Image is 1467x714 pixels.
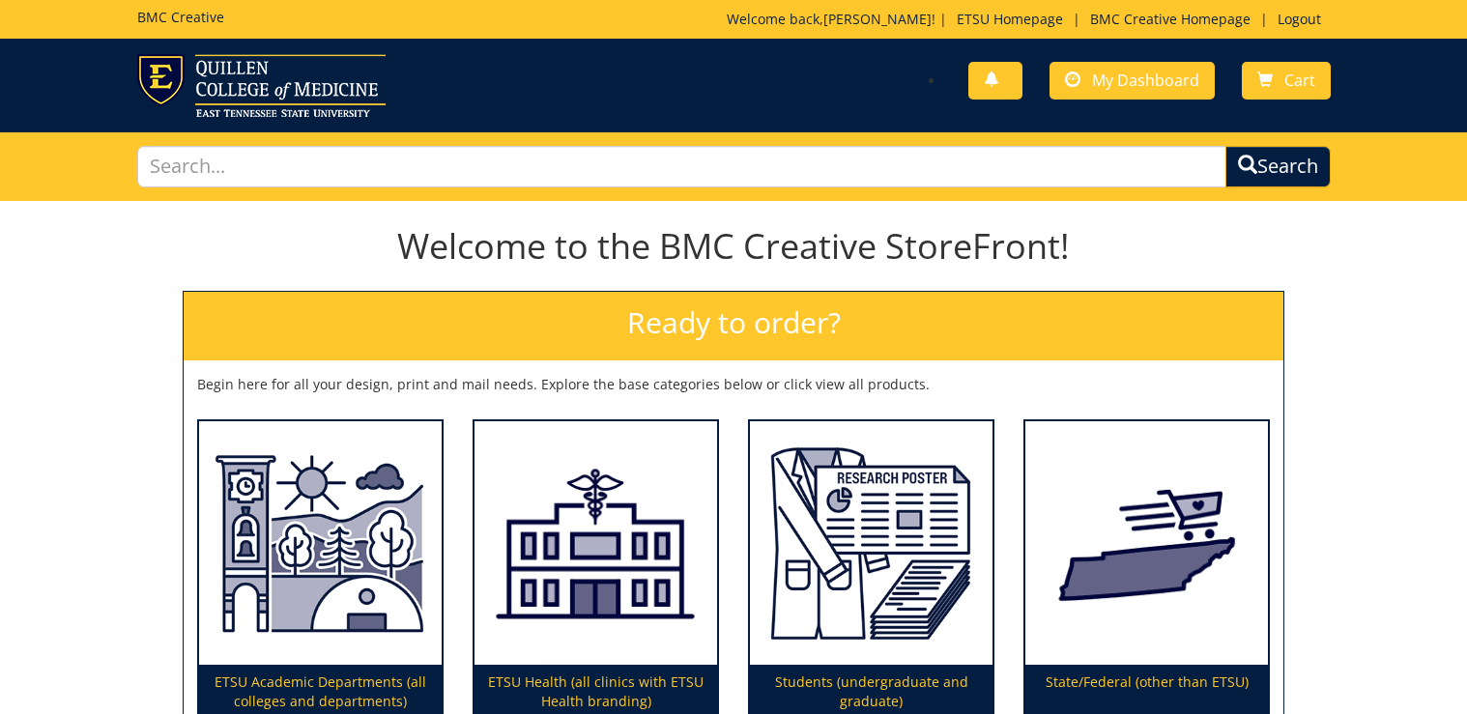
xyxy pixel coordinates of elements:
[823,10,932,28] a: [PERSON_NAME]
[137,146,1226,187] input: Search...
[1225,146,1331,187] button: Search
[1025,421,1268,666] img: State/Federal (other than ETSU)
[197,375,1270,394] p: Begin here for all your design, print and mail needs. Explore the base categories below or click ...
[1284,70,1315,91] span: Cart
[137,54,386,117] img: ETSU logo
[947,10,1073,28] a: ETSU Homepage
[1092,70,1199,91] span: My Dashboard
[184,292,1283,360] h2: Ready to order?
[199,421,442,666] img: ETSU Academic Departments (all colleges and departments)
[1268,10,1331,28] a: Logout
[1050,62,1215,100] a: My Dashboard
[1080,10,1260,28] a: BMC Creative Homepage
[475,421,717,666] img: ETSU Health (all clinics with ETSU Health branding)
[1242,62,1331,100] a: Cart
[137,10,224,24] h5: BMC Creative
[183,227,1284,266] h1: Welcome to the BMC Creative StoreFront!
[750,421,992,666] img: Students (undergraduate and graduate)
[727,10,1331,29] p: Welcome back, ! | | |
